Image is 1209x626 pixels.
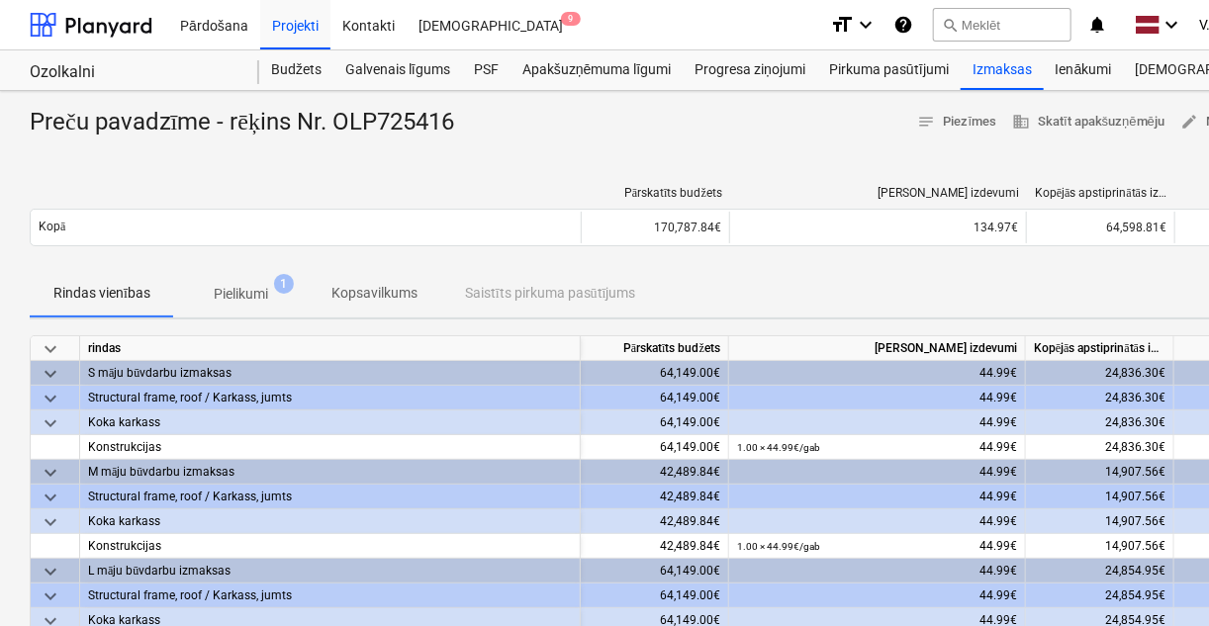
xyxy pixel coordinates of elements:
div: 42,489.84€ [581,509,729,534]
div: 44.99€ [737,485,1017,509]
div: 24,854.95€ [1026,583,1174,608]
div: 64,149.00€ [581,386,729,410]
i: notifications [1087,13,1107,37]
div: 44.99€ [737,435,1017,460]
div: [PERSON_NAME] izdevumi [738,186,1019,200]
div: 64,149.00€ [581,361,729,386]
div: 64,149.00€ [581,559,729,583]
p: Rindas vienības [53,283,150,304]
div: 14,907.56€ [1026,460,1174,485]
div: 64,149.00€ [581,410,729,435]
span: keyboard_arrow_down [39,337,62,361]
span: Piezīmes [918,111,997,134]
span: notes [918,113,936,131]
div: 14,907.56€ [1026,509,1174,534]
div: 24,854.95€ [1026,559,1174,583]
a: Budžets [259,50,333,90]
span: keyboard_arrow_down [39,461,62,485]
div: 44.99€ [737,583,1017,608]
div: Structural frame, roof / Karkass, jumts [88,386,572,409]
div: Kopējās apstiprinātās izmaksas [1035,186,1167,201]
div: 42,489.84€ [581,534,729,559]
span: 1 [274,274,294,294]
span: 14,907.56€ [1105,539,1165,553]
span: 9 [561,12,581,26]
a: Ienākumi [1044,50,1124,90]
div: Pārskatīts budžets [590,186,722,201]
small: 1.00 × 44.99€ / gab [737,541,820,552]
div: Ozolkalni [30,62,235,83]
a: Izmaksas [961,50,1044,90]
div: 14,907.56€ [1026,485,1174,509]
span: keyboard_arrow_down [39,560,62,583]
span: Konstrukcijas [88,539,161,553]
span: business [1012,113,1030,131]
span: Konstrukcijas [88,440,161,454]
div: Structural frame, roof / Karkass, jumts [88,583,572,607]
div: 44.99€ [737,410,1017,435]
span: Skatīt apakšuzņēmēju [1012,111,1164,134]
span: 24,836.30€ [1105,440,1165,454]
button: Piezīmes [910,107,1005,137]
a: Pirkuma pasūtījumi [817,50,961,90]
div: Kopējās apstiprinātās izmaksas [1026,336,1174,361]
div: [PERSON_NAME] izdevumi [729,336,1026,361]
p: Kopā [39,219,65,235]
div: L māju būvdarbu izmaksas [88,559,572,582]
button: Skatīt apakšuzņēmēju [1004,107,1172,137]
div: 44.99€ [737,559,1017,583]
div: 134.97€ [738,221,1018,234]
i: format_size [830,13,854,37]
span: keyboard_arrow_down [39,584,62,608]
div: Pārskatīts budžets [581,336,729,361]
p: Kopsavilkums [331,283,418,304]
div: 24,836.30€ [1026,386,1174,410]
span: keyboard_arrow_down [39,486,62,509]
div: 44.99€ [737,460,1017,485]
div: 64,149.00€ [581,435,729,460]
a: PSF [462,50,511,90]
div: 42,489.84€ [581,485,729,509]
button: Meklēt [933,8,1071,42]
span: edit [1180,113,1198,131]
div: 24,836.30€ [1026,410,1174,435]
div: 44.99€ [737,534,1017,559]
div: 44.99€ [737,361,1017,386]
div: 64,149.00€ [581,583,729,608]
div: Koka karkass [88,509,572,533]
div: 44.99€ [737,386,1017,410]
i: keyboard_arrow_down [854,13,878,37]
span: keyboard_arrow_down [39,510,62,534]
a: Galvenais līgums [333,50,462,90]
div: S māju būvdarbu izmaksas [88,361,572,385]
div: M māju būvdarbu izmaksas [88,460,572,484]
div: Koka karkass [88,410,572,434]
i: keyboard_arrow_down [1160,13,1183,37]
div: 170,787.84€ [581,212,729,243]
span: search [942,17,958,33]
div: Structural frame, roof / Karkass, jumts [88,485,572,508]
div: rindas [80,336,581,361]
span: keyboard_arrow_down [39,387,62,410]
div: 24,836.30€ [1026,361,1174,386]
span: keyboard_arrow_down [39,411,62,435]
div: Preču pavadzīme - rēķins Nr. OLP725416 [30,107,470,138]
a: Apakšuzņēmuma līgumi [511,50,683,90]
div: 42,489.84€ [581,460,729,485]
i: Zināšanu pamats [893,13,913,37]
a: Progresa ziņojumi [683,50,817,90]
p: Pielikumi [214,284,268,305]
small: 1.00 × 44.99€ / gab [737,442,820,453]
span: keyboard_arrow_down [39,362,62,386]
div: 44.99€ [737,509,1017,534]
div: 64,598.81€ [1026,212,1174,243]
